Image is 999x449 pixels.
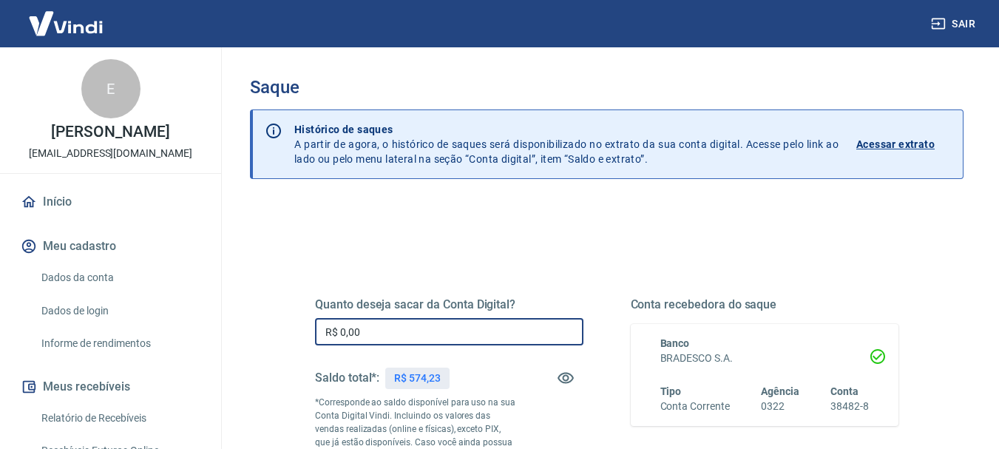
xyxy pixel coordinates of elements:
h3: Saque [250,77,964,98]
span: Tipo [660,385,682,397]
img: Vindi [18,1,114,46]
h5: Saldo total*: [315,371,379,385]
a: Início [18,186,203,218]
a: Relatório de Recebíveis [35,403,203,433]
p: Acessar extrato [856,137,935,152]
p: [PERSON_NAME] [51,124,169,140]
span: Conta [830,385,859,397]
button: Meus recebíveis [18,371,203,403]
p: R$ 574,23 [394,371,441,386]
p: [EMAIL_ADDRESS][DOMAIN_NAME] [29,146,192,161]
h6: 38482-8 [830,399,869,414]
button: Sair [928,10,981,38]
p: Histórico de saques [294,122,839,137]
a: Dados da conta [35,263,203,293]
p: A partir de agora, o histórico de saques será disponibilizado no extrato da sua conta digital. Ac... [294,122,839,166]
span: Banco [660,337,690,349]
a: Informe de rendimentos [35,328,203,359]
h5: Conta recebedora do saque [631,297,899,312]
a: Acessar extrato [856,122,951,166]
button: Meu cadastro [18,230,203,263]
h6: 0322 [761,399,799,414]
a: Dados de login [35,296,203,326]
h5: Quanto deseja sacar da Conta Digital? [315,297,583,312]
span: Agência [761,385,799,397]
h6: BRADESCO S.A. [660,351,870,366]
div: E [81,59,140,118]
h6: Conta Corrente [660,399,730,414]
